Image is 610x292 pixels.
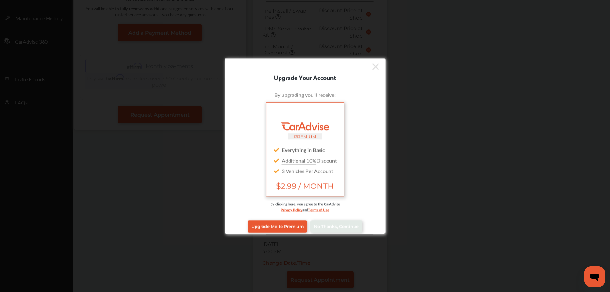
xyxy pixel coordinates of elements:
[272,181,338,190] span: $2.99 / MONTH
[584,266,605,287] iframe: Button to launch messaging window
[251,224,304,229] span: Upgrade Me to Premium
[310,220,362,232] a: No Thanks, Continue
[314,224,359,229] span: No Thanks, Continue
[235,91,376,98] div: By upgrading you'll receive:
[282,146,325,153] strong: Everything in Basic
[282,156,337,164] span: Discount
[308,206,329,212] a: Terms of Use
[282,156,316,164] u: Additional 10%
[281,206,302,212] a: Privacy Policy
[235,201,376,219] div: By clicking here, you agree to the CarAdvise and
[294,134,316,139] small: PREMIUM
[248,220,307,232] a: Upgrade Me to Premium
[272,165,338,176] div: 3 Vehicles Per Account
[225,72,385,82] div: Upgrade Your Account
